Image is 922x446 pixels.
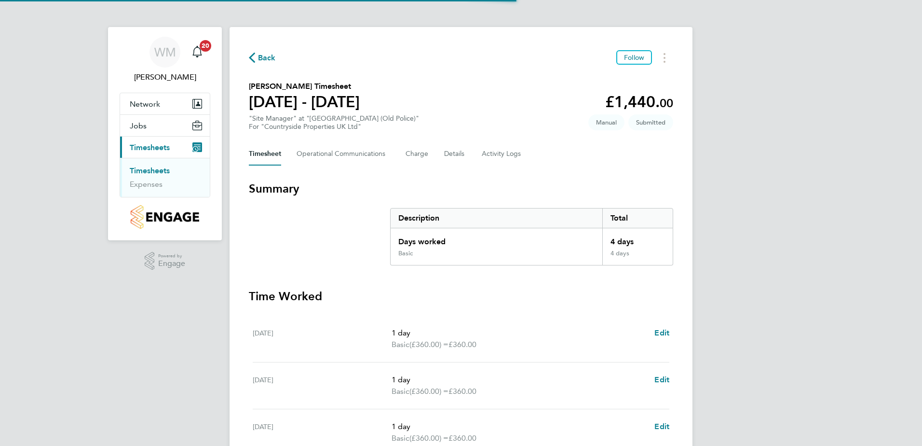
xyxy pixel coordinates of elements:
[654,328,669,337] span: Edit
[120,205,210,229] a: Go to home page
[605,93,673,111] app-decimal: £1,440.
[392,432,409,444] span: Basic
[448,387,476,396] span: £360.00
[158,260,185,268] span: Engage
[249,114,419,131] div: "Site Manager" at "[GEOGRAPHIC_DATA] (Old Police)"
[249,81,360,92] h2: [PERSON_NAME] Timesheet
[120,71,210,83] span: Will Mills
[444,142,466,166] button: Details
[158,252,185,260] span: Powered by
[409,387,448,396] span: (£360.00) =
[628,114,673,130] span: This timesheet is Submitted.
[130,121,147,130] span: Jobs
[654,374,669,386] a: Edit
[654,421,669,432] a: Edit
[130,166,170,175] a: Timesheets
[120,115,210,136] button: Jobs
[392,386,409,397] span: Basic
[654,327,669,339] a: Edit
[120,37,210,83] a: WM[PERSON_NAME]
[120,93,210,114] button: Network
[656,50,673,65] button: Timesheets Menu
[249,142,281,166] button: Timesheet
[120,137,210,158] button: Timesheets
[409,433,448,443] span: (£360.00) =
[448,340,476,349] span: £360.00
[145,252,186,270] a: Powered byEngage
[624,53,644,62] span: Follow
[602,209,673,228] div: Total
[391,228,602,250] div: Days worked
[249,289,673,304] h3: Time Worked
[130,99,160,109] span: Network
[297,142,390,166] button: Operational Communications
[120,158,210,197] div: Timesheets
[130,143,170,152] span: Timesheets
[253,374,392,397] div: [DATE]
[188,37,207,68] a: 20
[602,250,673,265] div: 4 days
[131,205,199,229] img: countryside-properties-logo-retina.png
[258,52,276,64] span: Back
[391,209,602,228] div: Description
[588,114,624,130] span: This timesheet was manually created.
[482,142,522,166] button: Activity Logs
[249,181,673,196] h3: Summary
[398,250,413,257] div: Basic
[654,375,669,384] span: Edit
[654,422,669,431] span: Edit
[602,228,673,250] div: 4 days
[200,40,211,52] span: 20
[392,327,647,339] p: 1 day
[108,27,222,240] nav: Main navigation
[616,50,652,65] button: Follow
[253,327,392,350] div: [DATE]
[253,421,392,444] div: [DATE]
[660,96,673,110] span: 00
[249,123,419,131] div: For "Countryside Properties UK Ltd"
[249,52,276,64] button: Back
[406,142,429,166] button: Charge
[409,340,448,349] span: (£360.00) =
[390,208,673,265] div: Summary
[392,421,647,432] p: 1 day
[249,92,360,111] h1: [DATE] - [DATE]
[448,433,476,443] span: £360.00
[154,46,176,58] span: WM
[130,180,163,189] a: Expenses
[392,339,409,350] span: Basic
[392,374,647,386] p: 1 day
